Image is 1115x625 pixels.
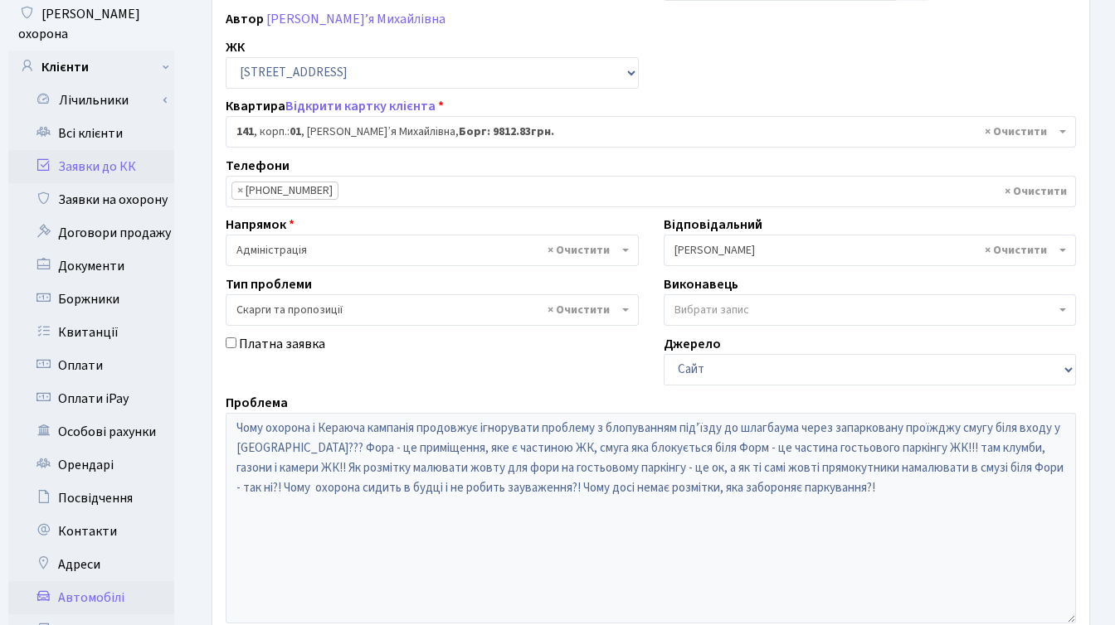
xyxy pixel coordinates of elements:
span: Видалити всі елементи [548,242,610,259]
label: Джерело [664,334,721,354]
a: Боржники [8,283,174,316]
a: Всі клієнти [8,117,174,150]
label: Виконавець [664,274,738,294]
label: Напрямок [226,215,295,235]
span: × [237,182,243,199]
label: Проблема [226,393,288,413]
span: Адміністрація [236,242,618,259]
a: Посвідчення [8,482,174,515]
label: Платна заявка [239,334,325,354]
span: Синельник С.В. [664,235,1077,266]
span: Видалити всі елементи [548,302,610,318]
a: Заявки до КК [8,150,174,183]
label: Тип проблеми [226,274,312,294]
a: Заявки на охорону [8,183,174,216]
a: Лічильники [19,84,174,117]
a: Квитанції [8,316,174,349]
span: <b>141</b>, корп.: <b>01</b>, Юрчик Дар’я Михайлівна, <b>Борг: 9812.83грн.</b> [236,124,1055,140]
span: Скарги та пропозиції [226,294,639,326]
b: Борг: 9812.83грн. [459,124,554,140]
label: Телефони [226,156,290,176]
a: Договори продажу [8,216,174,250]
a: [PERSON_NAME]’я Михайлівна [266,10,446,28]
a: Адреси [8,548,174,581]
span: Видалити всі елементи [1005,183,1067,200]
a: Оплати iPay [8,382,174,415]
a: Особові рахунки [8,415,174,448]
label: Відповідальний [664,215,762,235]
span: Вибрати запис [674,302,749,318]
a: Орендарі [8,448,174,482]
span: Адміністрація [226,235,639,266]
b: 01 [290,124,301,140]
span: Видалити всі елементи [985,242,1047,259]
label: ЖК [226,37,245,57]
span: <b>141</b>, корп.: <b>01</b>, Юрчик Дар’я Михайлівна, <b>Борг: 9812.83грн.</b> [226,116,1076,148]
a: Документи [8,250,174,283]
b: 141 [236,124,254,140]
a: Відкрити картку клієнта [285,97,436,115]
textarea: Чому охорона і Кераюча кампанія продовжує ігнорувати проблему з блопуванням підʼїзду до шлагбаума... [226,413,1076,623]
a: Оплати [8,349,174,382]
span: Синельник С.В. [674,242,1056,259]
li: +380503578440 [231,182,338,200]
a: Автомобілі [8,581,174,614]
label: Квартира [226,96,444,116]
a: Контакти [8,515,174,548]
span: Видалити всі елементи [985,124,1047,140]
span: Скарги та пропозиції [236,302,618,318]
a: Клієнти [8,51,174,84]
label: Автор [226,9,264,29]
